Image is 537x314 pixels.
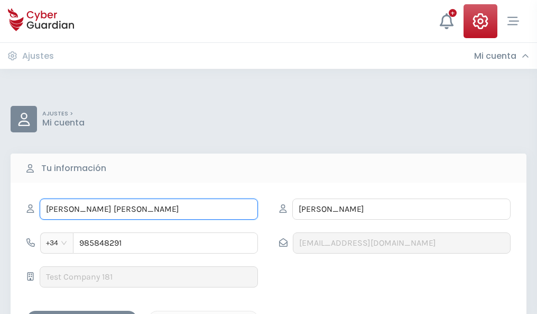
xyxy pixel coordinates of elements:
[449,9,457,17] div: +
[474,51,516,61] h3: Mi cuenta
[42,118,85,128] p: Mi cuenta
[474,51,529,61] div: Mi cuenta
[46,235,68,251] span: +34
[42,110,85,118] p: AJUSTES >
[41,162,106,175] b: Tu información
[22,51,54,61] h3: Ajustes
[73,232,258,254] input: 612345678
